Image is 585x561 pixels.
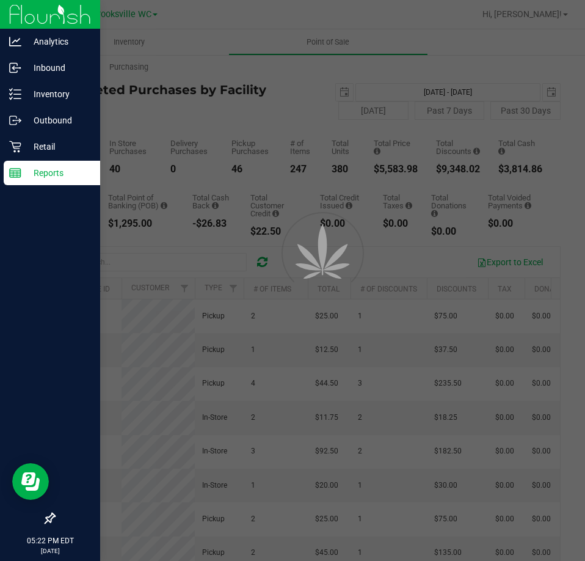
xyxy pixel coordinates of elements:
[9,88,21,100] inline-svg: Inventory
[21,139,95,154] p: Retail
[9,35,21,48] inline-svg: Analytics
[5,546,95,555] p: [DATE]
[9,114,21,127] inline-svg: Outbound
[21,113,95,128] p: Outbound
[9,141,21,153] inline-svg: Retail
[21,61,95,75] p: Inbound
[21,166,95,180] p: Reports
[12,463,49,500] iframe: Resource center
[21,87,95,101] p: Inventory
[9,167,21,179] inline-svg: Reports
[21,34,95,49] p: Analytics
[5,535,95,546] p: 05:22 PM EDT
[9,62,21,74] inline-svg: Inbound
